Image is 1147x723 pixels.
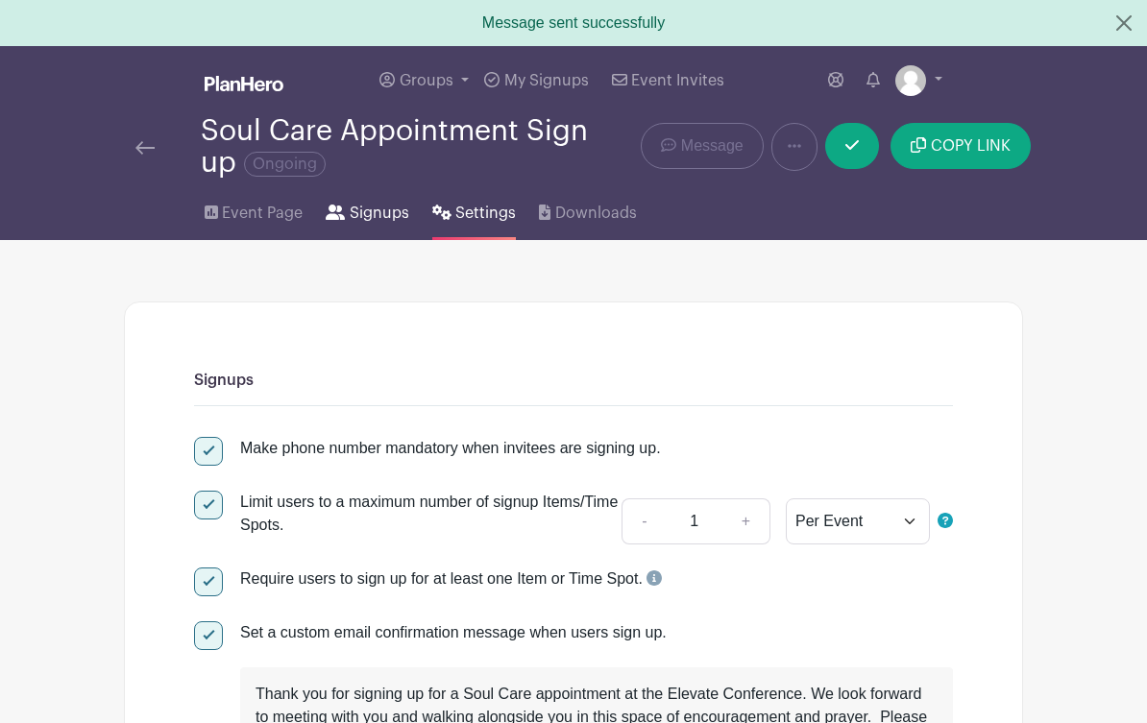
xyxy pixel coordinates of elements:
[135,141,155,155] img: back-arrow-29a5d9b10d5bd6ae65dc969a981735edf675c4d7a1fe02e03b50dbd4ba3cdb55.svg
[240,437,661,460] div: Make phone number mandatory when invitees are signing up.
[201,115,622,179] div: Soul Care Appointment Sign up
[400,73,453,88] span: Groups
[722,498,770,544] a: +
[681,134,744,157] span: Message
[205,76,283,91] img: logo_white-6c42ec7e38ccf1d336a20a19083b03d10ae64f83f12c07503d8b9e83406b4c7d.svg
[222,202,303,225] span: Event Page
[555,202,637,225] span: Downloads
[194,372,953,390] h6: Signups
[891,123,1030,169] button: COPY LINK
[604,46,732,115] a: Event Invites
[205,179,303,240] a: Event Page
[350,202,409,225] span: Signups
[476,46,596,115] a: My Signups
[455,202,516,225] span: Settings
[931,138,1011,154] span: COPY LINK
[240,491,622,537] div: Limit users to a maximum number of signup Items/Time Spots.
[504,73,589,88] span: My Signups
[372,46,476,115] a: Groups
[240,567,662,590] div: Require users to sign up for at least one Item or Time Spot.
[622,498,666,544] a: -
[539,179,636,240] a: Downloads
[244,152,326,177] span: Ongoing
[631,73,724,88] span: Event Invites
[641,123,763,169] a: Message
[240,621,953,644] div: Set a custom email confirmation message when users sign up.
[895,65,926,96] img: default-ce2991bfa6775e67f084385cd625a349d9dcbb7a52a09fb2fda1e96e2d18dcdb.png
[432,179,516,240] a: Settings
[326,179,408,240] a: Signups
